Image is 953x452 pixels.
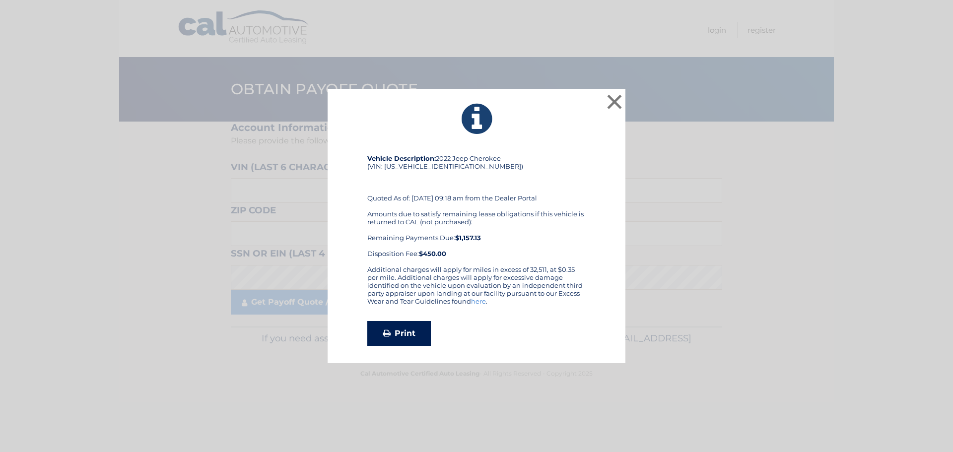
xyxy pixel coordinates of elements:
[471,297,486,305] a: here
[367,210,586,258] div: Amounts due to satisfy remaining lease obligations if this vehicle is returned to CAL (not purcha...
[367,321,431,346] a: Print
[367,154,586,265] div: 2022 Jeep Cherokee (VIN: [US_VEHICLE_IDENTIFICATION_NUMBER]) Quoted As of: [DATE] 09:18 am from t...
[455,234,481,242] b: $1,157.13
[367,265,586,313] div: Additional charges will apply for miles in excess of 32,511, at $0.35 per mile. Additional charge...
[605,92,624,112] button: ×
[367,154,436,162] strong: Vehicle Description:
[419,250,446,258] strong: $450.00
